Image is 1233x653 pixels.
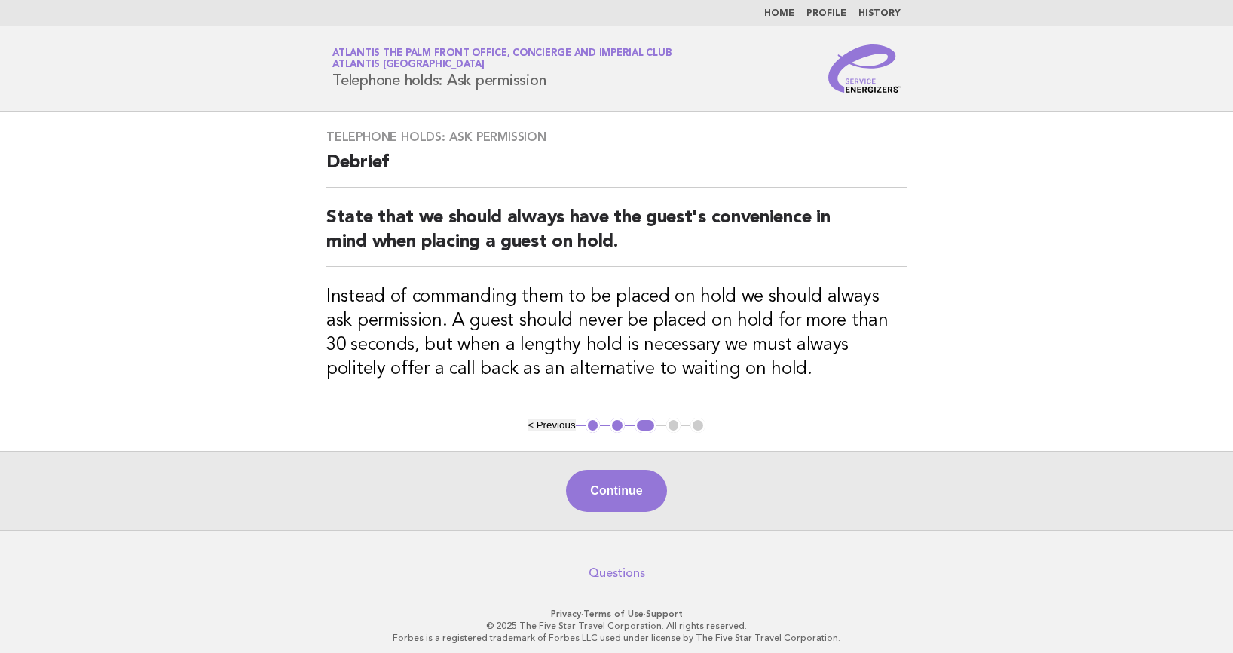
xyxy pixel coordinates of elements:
[155,620,1078,632] p: © 2025 The Five Star Travel Corporation. All rights reserved.
[326,285,907,382] h3: Instead of commanding them to be placed on hold we should always ask permission. A guest should n...
[566,470,666,512] button: Continue
[528,419,575,431] button: < Previous
[326,130,907,145] h3: Telephone holds: Ask permission
[828,44,901,93] img: Service Energizers
[155,608,1078,620] p: · ·
[326,151,907,188] h2: Debrief
[332,49,672,88] h1: Telephone holds: Ask permission
[551,609,581,619] a: Privacy
[586,418,601,433] button: 1
[332,48,672,69] a: Atlantis The Palm Front Office, Concierge and Imperial ClubAtlantis [GEOGRAPHIC_DATA]
[764,9,794,18] a: Home
[583,609,644,619] a: Terms of Use
[635,418,656,433] button: 3
[646,609,683,619] a: Support
[589,566,645,581] a: Questions
[806,9,846,18] a: Profile
[155,632,1078,644] p: Forbes is a registered trademark of Forbes LLC used under license by The Five Star Travel Corpora...
[326,206,907,267] h2: State that we should always have the guest's convenience in mind when placing a guest on hold.
[858,9,901,18] a: History
[610,418,625,433] button: 2
[332,60,485,70] span: Atlantis [GEOGRAPHIC_DATA]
